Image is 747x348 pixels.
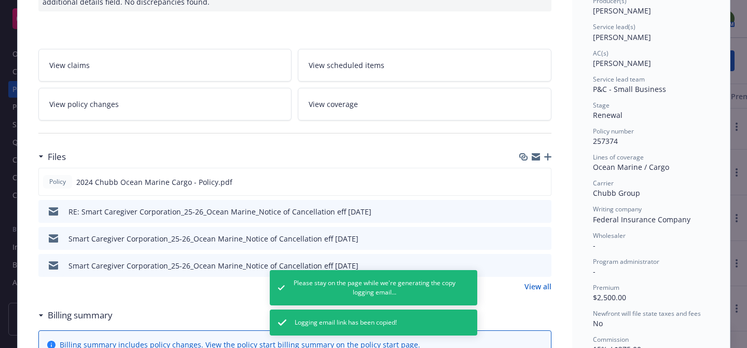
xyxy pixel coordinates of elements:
[593,292,626,302] span: $2,500.00
[593,179,614,188] span: Carrier
[593,49,608,58] span: AC(s)
[593,318,603,328] span: No
[593,240,596,250] span: -
[593,162,709,172] div: Ocean Marine / Cargo
[49,60,90,71] span: View claims
[593,6,651,16] span: [PERSON_NAME]
[521,260,530,271] button: download file
[524,281,551,292] a: View all
[593,58,651,68] span: [PERSON_NAME]
[593,22,635,31] span: Service lead(s)
[309,99,358,110] span: View coverage
[48,150,66,164] h3: Files
[593,110,622,120] span: Renewal
[593,215,690,224] span: Federal Insurance Company
[48,309,113,322] h3: Billing summary
[521,177,529,188] button: download file
[593,153,644,162] span: Lines of coverage
[593,257,659,266] span: Program administrator
[593,266,596,276] span: -
[309,60,384,71] span: View scheduled items
[521,206,530,217] button: download file
[538,260,547,271] button: preview file
[593,283,619,292] span: Premium
[38,150,66,164] div: Files
[537,177,547,188] button: preview file
[293,278,457,297] span: Please stay on the page while we're generating the copy logging email...
[521,233,530,244] button: download file
[38,88,292,121] a: View policy changes
[298,88,551,121] a: View coverage
[49,99,119,110] span: View policy changes
[593,188,640,198] span: Chubb Group
[538,206,547,217] button: preview file
[68,260,358,271] div: Smart Caregiver Corporation_25-26_Ocean Marine_Notice of Cancellation eff [DATE]
[68,206,371,217] div: RE: Smart Caregiver Corporation_25-26_Ocean Marine_Notice of Cancellation eff [DATE]
[295,318,397,327] span: Logging email link has been copied!
[47,177,68,186] span: Policy
[593,84,666,94] span: P&C - Small Business
[593,32,651,42] span: [PERSON_NAME]
[593,75,645,84] span: Service lead team
[38,49,292,82] a: View claims
[593,101,610,110] span: Stage
[76,177,232,188] span: 2024 Chubb Ocean Marine Cargo - Policy.pdf
[593,309,701,318] span: Newfront will file state taxes and fees
[298,49,551,82] a: View scheduled items
[593,205,642,213] span: Writing company
[68,233,358,244] div: Smart Caregiver Corporation_25-26_Ocean Marine_Notice of Cancellation eff [DATE]
[593,127,634,136] span: Policy number
[538,233,547,244] button: preview file
[593,136,618,146] span: 257374
[593,231,626,240] span: Wholesaler
[593,335,629,344] span: Commission
[38,309,113,322] div: Billing summary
